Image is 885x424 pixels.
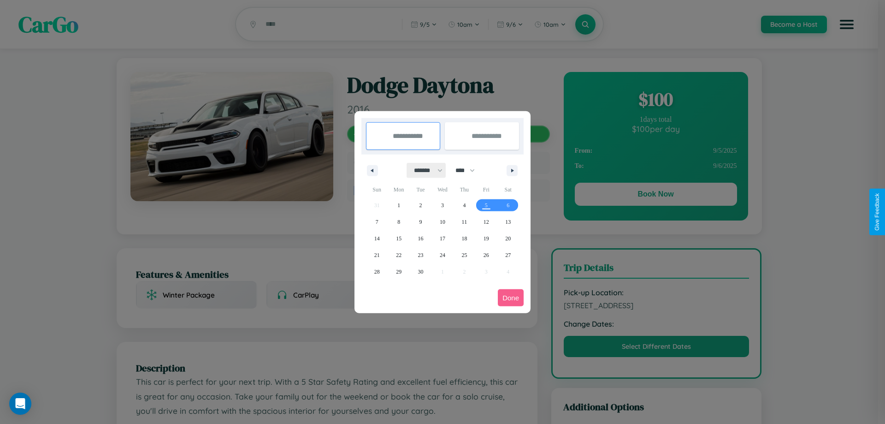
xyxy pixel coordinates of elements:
[388,197,409,214] button: 1
[374,230,380,247] span: 14
[431,247,453,263] button: 24
[497,214,519,230] button: 13
[366,214,388,230] button: 7
[366,182,388,197] span: Sun
[461,247,467,263] span: 25
[388,230,409,247] button: 15
[418,230,424,247] span: 16
[388,214,409,230] button: 8
[497,197,519,214] button: 6
[454,230,475,247] button: 18
[419,197,422,214] span: 2
[410,263,431,280] button: 30
[484,214,489,230] span: 12
[462,214,467,230] span: 11
[505,247,511,263] span: 27
[410,214,431,230] button: 9
[418,247,424,263] span: 23
[410,230,431,247] button: 16
[397,197,400,214] span: 1
[410,197,431,214] button: 2
[454,214,475,230] button: 11
[507,197,509,214] span: 6
[454,197,475,214] button: 4
[388,247,409,263] button: 22
[431,230,453,247] button: 17
[397,214,400,230] span: 8
[497,230,519,247] button: 20
[440,214,445,230] span: 10
[441,197,444,214] span: 3
[497,247,519,263] button: 27
[505,230,511,247] span: 20
[410,247,431,263] button: 23
[419,214,422,230] span: 9
[431,214,453,230] button: 10
[475,247,497,263] button: 26
[484,230,489,247] span: 19
[366,230,388,247] button: 14
[440,230,445,247] span: 17
[431,182,453,197] span: Wed
[366,247,388,263] button: 21
[431,197,453,214] button: 3
[475,230,497,247] button: 19
[374,263,380,280] span: 28
[396,263,401,280] span: 29
[484,247,489,263] span: 26
[410,182,431,197] span: Tue
[475,197,497,214] button: 5
[388,182,409,197] span: Mon
[485,197,488,214] span: 5
[461,230,467,247] span: 18
[475,182,497,197] span: Fri
[418,263,424,280] span: 30
[505,214,511,230] span: 13
[463,197,466,214] span: 4
[374,247,380,263] span: 21
[440,247,445,263] span: 24
[388,263,409,280] button: 29
[454,247,475,263] button: 25
[366,263,388,280] button: 28
[454,182,475,197] span: Thu
[498,289,524,306] button: Done
[475,214,497,230] button: 12
[9,393,31,415] div: Open Intercom Messenger
[396,230,401,247] span: 15
[396,247,401,263] span: 22
[376,214,378,230] span: 7
[497,182,519,197] span: Sat
[874,193,880,231] div: Give Feedback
